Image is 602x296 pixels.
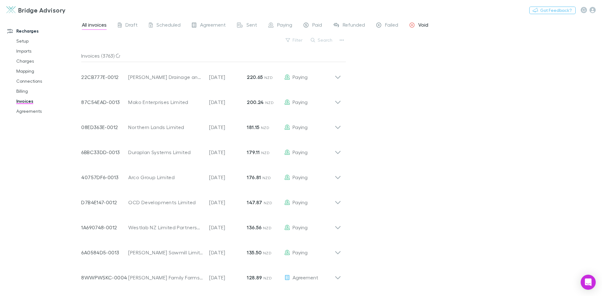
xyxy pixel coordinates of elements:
h3: Bridge Advisory [18,6,66,14]
p: [DATE] [209,174,247,181]
strong: 147.87 [247,199,262,205]
span: NZD [263,226,272,230]
div: 87C54EAD-0013Mako Enterprises Limited[DATE]200.24 NZDPaying [76,87,346,112]
div: 6A0584D5-0013[PERSON_NAME] Sawmill Limited[DATE]135.50 NZDPaying [76,237,346,262]
button: Got Feedback? [529,7,576,14]
p: [DATE] [209,73,247,81]
div: 6BBC33DD-0013Duraplan Systems Limited[DATE]179.11 NZDPaying [76,137,346,162]
span: NZD [264,75,273,80]
span: NZD [262,175,271,180]
span: NZD [263,251,272,255]
strong: 128.89 [247,274,262,281]
p: [DATE] [209,249,247,256]
a: Agreements [10,106,85,116]
div: [PERSON_NAME] Drainage and Earthworks Limited [128,73,203,81]
p: [DATE] [209,98,247,106]
p: 40757DF6-0013 [81,174,128,181]
span: Paying [293,249,308,255]
p: 6BBC33DD-0013 [81,148,128,156]
button: Search [308,36,336,44]
span: Paying [293,199,308,205]
p: 6A0584D5-0013 [81,249,128,256]
p: 08ED363E-0012 [81,123,128,131]
p: 22CB777E-0012 [81,73,128,81]
span: Void [418,22,428,30]
span: NZD [264,200,272,205]
strong: 181.15 [247,124,259,130]
span: Paying [293,124,308,130]
p: [DATE] [209,148,247,156]
button: Filter [283,36,306,44]
div: OCD Developments Limited [128,199,203,206]
p: 1A690748-0012 [81,224,128,231]
strong: 135.50 [247,249,261,256]
span: Agreement [200,22,226,30]
span: Paid [312,22,322,30]
span: Failed [385,22,398,30]
span: NZD [265,100,274,105]
strong: 200.24 [247,99,264,105]
span: Paying [293,224,308,230]
span: Agreement [293,274,318,280]
div: Westlab NZ Limited Partnership [128,224,203,231]
div: 08ED363E-0012Northern Lands Limited[DATE]181.15 NZDPaying [76,112,346,137]
p: [DATE] [209,199,247,206]
span: NZD [263,276,272,280]
p: [DATE] [209,123,247,131]
span: Refunded [343,22,365,30]
p: D7B4E147-0012 [81,199,128,206]
div: 40757DF6-0013Arco Group Limited[DATE]176.81 NZDPaying [76,162,346,187]
a: Setup [10,36,85,46]
p: [DATE] [209,274,247,281]
div: Open Intercom Messenger [581,275,596,290]
span: Draft [125,22,138,30]
div: Northern Lands Limited [128,123,203,131]
a: Imports [10,46,85,56]
span: Sent [246,22,257,30]
a: Connections [10,76,85,86]
div: 1A690748-0012Westlab NZ Limited Partnership[DATE]136.56 NZDPaying [76,212,346,237]
p: 87C54EAD-0013 [81,98,128,106]
div: 8WWPWSKC-0004[PERSON_NAME] Family Farms Limited[DATE]128.89 NZDAgreement [76,262,346,288]
span: NZD [261,125,269,130]
a: Recharges [1,26,85,36]
span: Paying [293,74,308,80]
a: Invoices [10,96,85,106]
a: Mapping [10,66,85,76]
p: 8WWPWSKC-0004 [81,274,128,281]
div: D7B4E147-0012OCD Developments Limited[DATE]147.87 NZDPaying [76,187,346,212]
span: All invoices [82,22,107,30]
span: Paying [293,99,308,105]
span: Paying [277,22,292,30]
strong: 136.56 [247,224,261,231]
span: NZD [261,150,270,155]
strong: 176.81 [247,174,261,180]
div: 22CB777E-0012[PERSON_NAME] Drainage and Earthworks Limited[DATE]220.65 NZDPaying [76,62,346,87]
span: Paying [293,149,308,155]
span: Paying [293,174,308,180]
div: Arco Group Limited [128,174,203,181]
div: Duraplan Systems Limited [128,148,203,156]
div: [PERSON_NAME] Sawmill Limited [128,249,203,256]
strong: 220.65 [247,74,263,80]
div: [PERSON_NAME] Family Farms Limited [128,274,203,281]
img: Bridge Advisory's Logo [6,6,16,14]
div: Mako Enterprises Limited [128,98,203,106]
a: Bridge Advisory [3,3,70,18]
strong: 179.11 [247,149,260,155]
a: Billing [10,86,85,96]
span: Scheduled [156,22,181,30]
p: [DATE] [209,224,247,231]
a: Charges [10,56,85,66]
